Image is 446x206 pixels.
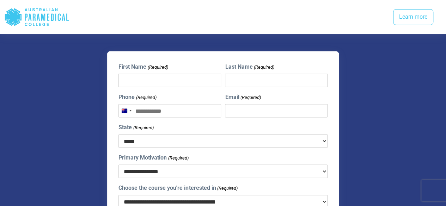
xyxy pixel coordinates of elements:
button: Selected country [119,104,134,117]
span: (Required) [147,63,168,70]
span: (Required) [133,124,154,131]
label: State [118,123,153,131]
span: (Required) [240,94,261,101]
span: (Required) [135,94,157,101]
label: Phone [118,93,156,101]
label: Choose the course you're interested in [118,183,237,192]
span: (Required) [216,185,238,192]
span: (Required) [253,63,274,70]
label: Last Name [225,62,274,71]
label: Email [225,93,261,101]
label: First Name [118,62,168,71]
div: Australian Paramedical College [4,6,69,29]
span: (Required) [167,154,189,161]
a: Learn more [393,9,433,25]
label: Primary Motivation [118,153,188,162]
